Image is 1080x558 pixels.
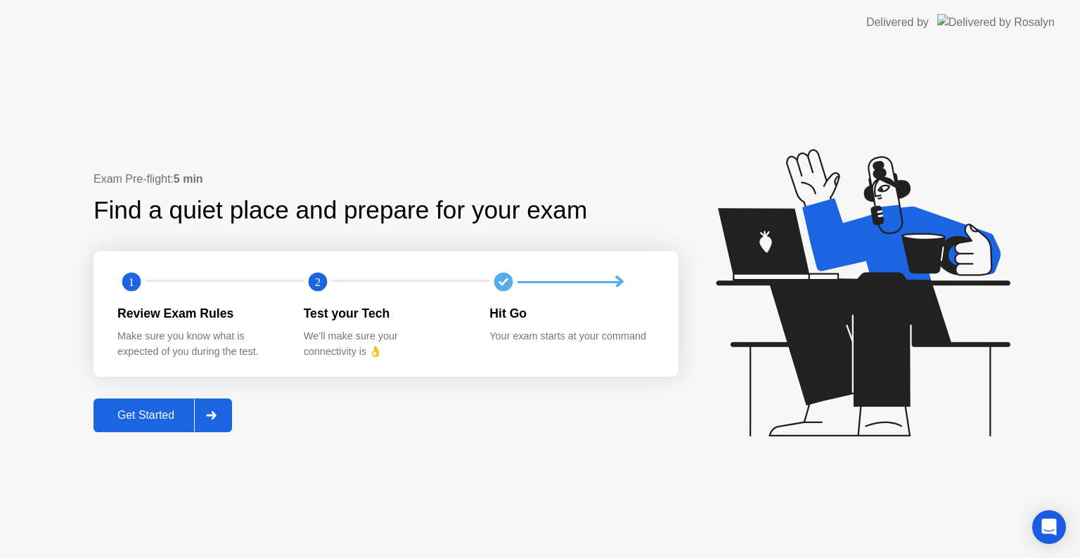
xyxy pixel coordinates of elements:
[94,398,232,432] button: Get Started
[315,275,321,289] text: 2
[129,275,134,289] text: 1
[489,329,653,344] div: Your exam starts at your command
[304,304,468,323] div: Test your Tech
[117,304,281,323] div: Review Exam Rules
[94,171,679,188] div: Exam Pre-flight:
[117,329,281,359] div: Make sure you know what is expected of you during the test.
[94,192,589,229] div: Find a quiet place and prepare for your exam
[866,14,929,31] div: Delivered by
[304,329,468,359] div: We’ll make sure your connectivity is 👌
[489,304,653,323] div: Hit Go
[174,173,203,185] b: 5 min
[937,14,1055,30] img: Delivered by Rosalyn
[98,409,194,422] div: Get Started
[1032,510,1066,544] div: Open Intercom Messenger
